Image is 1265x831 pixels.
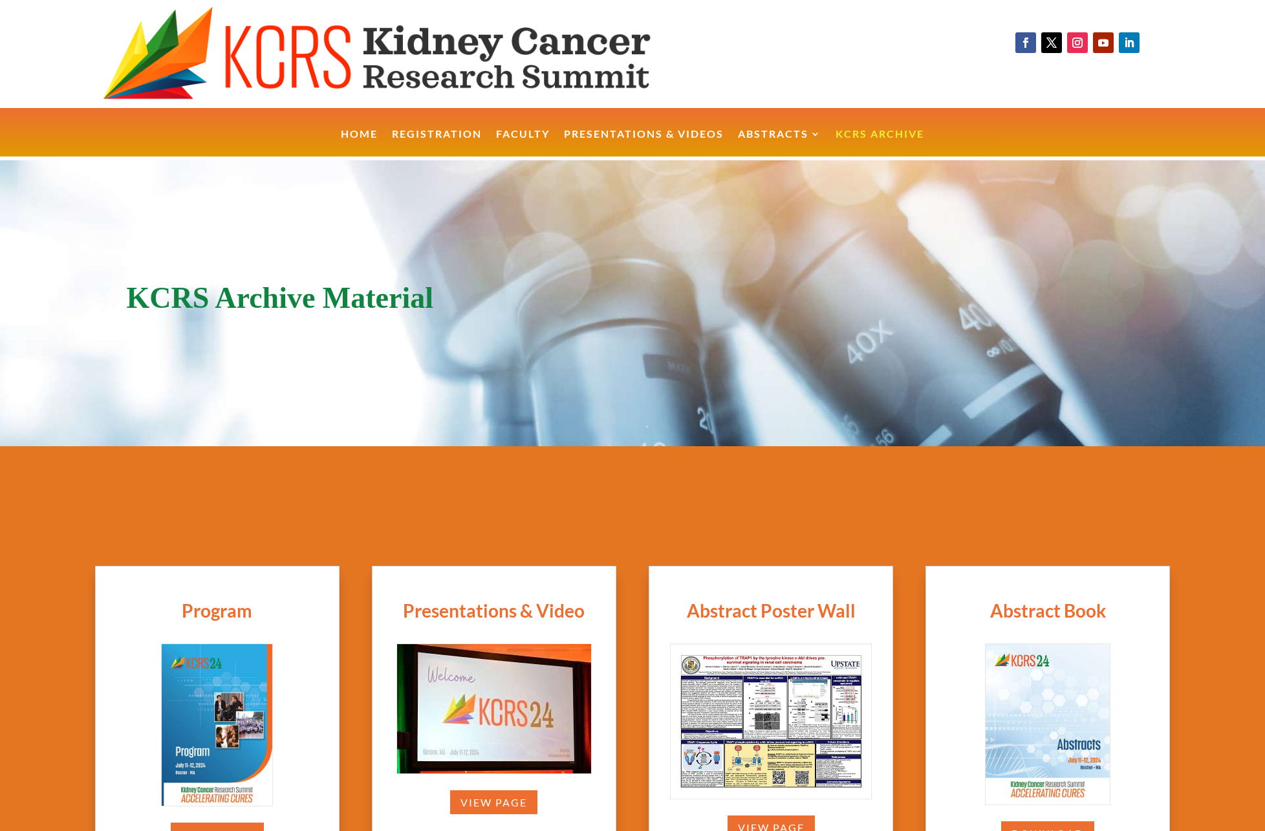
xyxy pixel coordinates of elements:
[659,599,883,629] h2: Abstract Poster Wall
[836,129,924,157] a: KCRS Archive
[986,644,1110,804] img: Abstracts Book 2024 Cover
[127,283,1139,319] h1: KCRS Archive Material
[936,599,1160,629] h2: Abstract Book
[671,644,871,799] img: KCRS23 poster cover image
[1067,32,1088,53] a: Follow on Instagram
[1093,32,1114,53] a: Follow on Youtube
[162,644,272,806] img: KCRS 24 Program cover
[161,797,273,808] a: KCRS21 Program Cover
[392,129,482,157] a: Registration
[985,795,1110,806] a: KCRS21 Program Cover
[1119,32,1140,53] a: Follow on LinkedIn
[670,790,872,801] a: KCRS21 Program Cover
[564,129,724,157] a: Presentations & Videos
[264,502,1001,535] h2: KCRS 24
[738,129,821,157] a: Abstracts
[397,644,591,773] img: ready 1
[403,599,585,621] span: Presentations & Video
[105,599,329,629] h2: Program
[1041,32,1062,53] a: Follow on X
[103,6,718,102] img: KCRS generic logo wide
[496,129,550,157] a: Faculty
[449,789,539,815] a: view page
[341,129,378,157] a: Home
[396,764,592,775] a: Presentations & Slides cover
[1015,32,1036,53] a: Follow on Facebook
